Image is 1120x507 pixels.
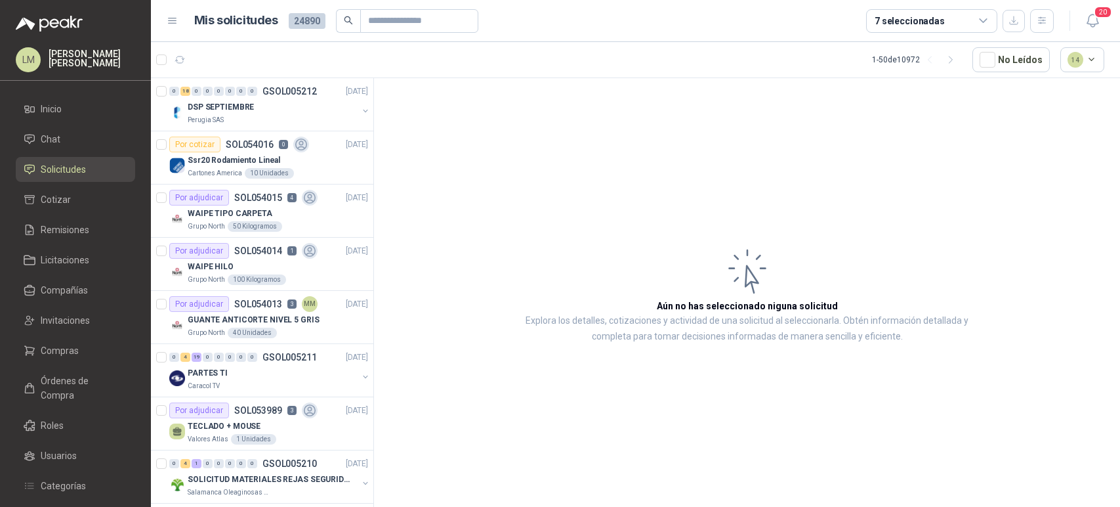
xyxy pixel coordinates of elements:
[180,353,190,362] div: 4
[279,140,288,149] p: 0
[346,245,368,257] p: [DATE]
[16,16,83,32] img: Logo peakr
[188,221,225,232] p: Grupo North
[228,275,286,285] div: 100 Kilogramos
[346,458,368,470] p: [DATE]
[41,343,79,358] span: Compras
[231,434,276,445] div: 1 Unidades
[344,16,353,25] span: search
[16,187,135,212] a: Cotizar
[41,449,77,463] span: Usuarios
[169,317,185,333] img: Company Logo
[151,185,373,238] a: Por adjudicarSOL0540154[DATE] Company LogoWAIPE TIPO CARPETAGrupo North50 Kilogramos
[287,246,297,255] p: 1
[188,115,224,125] p: Perugia SAS
[41,223,89,237] span: Remisiones
[188,168,242,179] p: Cartones America
[236,87,246,96] div: 0
[234,406,282,415] p: SOL053989
[16,47,41,72] div: LM
[214,87,224,96] div: 0
[169,87,179,96] div: 0
[41,283,88,298] span: Compañías
[41,418,64,433] span: Roles
[245,168,294,179] div: 10 Unidades
[188,474,351,486] p: SOLICITUD MATERIALES REJAS SEGURIDAD - OFICINA
[188,328,225,338] p: Grupo North
[262,459,317,468] p: GSOL005210
[16,278,135,303] a: Compañías
[169,353,179,362] div: 0
[203,353,213,362] div: 0
[16,413,135,438] a: Roles
[169,104,185,120] img: Company Logo
[169,403,229,418] div: Por adjudicar
[188,434,228,445] p: Valores Atlas
[346,405,368,417] p: [DATE]
[151,397,373,451] a: Por adjudicarSOL0539893[DATE] TECLADO + MOUSEValores Atlas1 Unidades
[262,353,317,362] p: GSOL005211
[1094,6,1112,18] span: 20
[287,193,297,202] p: 4
[234,299,282,309] p: SOL054013
[188,314,320,326] p: GUANTE ANTICORTE NIVEL 5 GRIS
[169,83,371,125] a: 0 18 0 0 0 0 0 0 GSOL005212[DATE] Company LogoDSP SEPTIEMBREPerugia SAS
[247,459,257,468] div: 0
[41,132,60,146] span: Chat
[1060,47,1105,72] button: 14
[657,299,838,313] h3: Aún no has seleccionado niguna solicitud
[41,192,71,207] span: Cotizar
[16,97,135,121] a: Inicio
[169,190,229,206] div: Por adjudicar
[16,308,135,333] a: Invitaciones
[188,381,220,391] p: Caracol TV
[169,477,185,493] img: Company Logo
[169,137,220,152] div: Por cotizar
[169,211,185,227] img: Company Logo
[1081,9,1104,33] button: 20
[16,127,135,152] a: Chat
[16,157,135,182] a: Solicitudes
[151,238,373,291] a: Por adjudicarSOL0540141[DATE] Company LogoWAIPE HILOGrupo North100 Kilogramos
[188,261,234,273] p: WAIPE HILO
[505,313,989,345] p: Explora los detalles, cotizaciones y actividad de una solicitud al seleccionarla. Obtén informaci...
[226,140,274,149] p: SOL054016
[234,193,282,202] p: SOL054015
[188,420,260,433] p: TECLADO + MOUSE
[169,456,371,498] a: 0 4 1 0 0 0 0 0 GSOL005210[DATE] Company LogoSOLICITUD MATERIALES REJAS SEGURIDAD - OFICINASalama...
[169,158,185,173] img: Company Logo
[287,406,297,415] p: 3
[41,253,89,267] span: Licitaciones
[236,353,246,362] div: 0
[289,13,325,29] span: 24890
[49,49,135,68] p: [PERSON_NAME] [PERSON_NAME]
[192,87,201,96] div: 0
[346,192,368,204] p: [DATE]
[188,367,228,380] p: PARTES TI
[302,296,318,312] div: MM
[247,87,257,96] div: 0
[188,275,225,285] p: Grupo North
[346,298,368,311] p: [DATE]
[225,87,235,96] div: 0
[151,131,373,185] a: Por cotizarSOL0540160[DATE] Company LogoSsr20 Rodamiento LinealCartones America10 Unidades
[214,353,224,362] div: 0
[236,459,246,468] div: 0
[228,328,277,338] div: 40 Unidades
[228,221,282,232] div: 50 Kilogramos
[346,139,368,151] p: [DATE]
[225,353,235,362] div: 0
[41,102,62,116] span: Inicio
[247,353,257,362] div: 0
[188,487,270,498] p: Salamanca Oleaginosas SAS
[169,459,179,468] div: 0
[346,85,368,98] p: [DATE]
[188,154,280,167] p: Ssr20 Rodamiento Lineal
[972,47,1050,72] button: No Leídos
[180,87,190,96] div: 18
[188,208,272,220] p: WAIPE TIPO CARPETA
[192,459,201,468] div: 1
[192,353,201,362] div: 19
[346,351,368,364] p: [DATE]
[203,459,213,468] div: 0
